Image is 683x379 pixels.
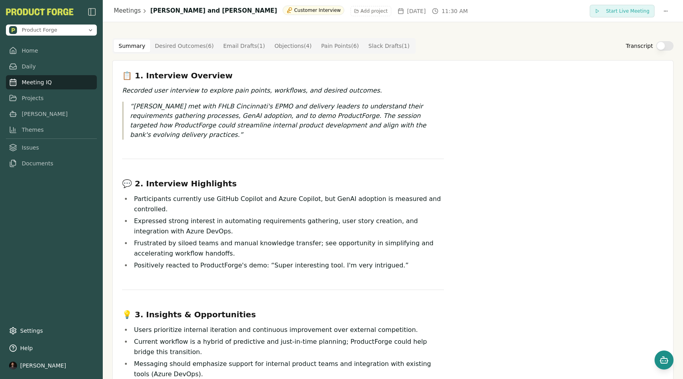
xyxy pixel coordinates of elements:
h3: 💬 2. Interview Highlights [122,178,444,189]
div: Customer Interview [283,6,344,15]
h1: [PERSON_NAME] and [PERSON_NAME] [150,6,277,15]
a: Daily [6,59,97,74]
button: Slack Drafts ( 1 ) [364,40,414,52]
button: Help [6,341,97,355]
p: [PERSON_NAME] met with FHLB Cincinnati's EPMO and delivery leaders to understand their requiremen... [130,102,444,140]
img: profile [9,362,17,370]
a: Issues [6,140,97,155]
button: Open chat [655,351,674,370]
button: Objections ( 4 ) [270,40,316,52]
li: Frustrated by siloed teams and manual knowledge transfer; see opportunity in simplifying and acce... [132,238,444,259]
a: Themes [6,123,97,137]
span: Add project [360,8,388,14]
button: Start Live Meeting [590,5,655,17]
a: Settings [6,324,97,338]
span: [DATE] [407,7,426,15]
button: PF-Logo [6,8,74,15]
a: Projects [6,91,97,105]
button: Summary [114,40,150,52]
button: Close Sidebar [87,7,97,17]
button: Pain Points ( 6 ) [317,40,364,52]
button: Add project [351,6,391,16]
span: Start Live Meeting [606,8,649,14]
li: Participants currently use GitHub Copilot and Azure Copilot, but GenAI adoption is measured and c... [132,194,444,214]
h3: 💡 3. Insights & Opportunities [122,309,444,320]
li: Expressed strong interest in automating requirements gathering, user story creation, and integrat... [132,216,444,237]
a: Meetings [114,6,141,15]
button: Open organization switcher [6,25,97,36]
a: Documents [6,156,97,171]
img: sidebar [87,7,97,17]
li: Current workflow is a hybrid of predictive and just-in-time planning; ProductForge could help bri... [132,337,444,357]
span: 11:30 AM [441,7,468,15]
button: Desired Outcomes ( 6 ) [150,40,219,52]
li: Users prioritize internal iteration and continuous improvement over external competition. [132,325,444,335]
img: Product Forge [9,26,17,34]
h3: 📋 1. Interview Overview [122,70,444,81]
span: Product Forge [22,27,57,34]
a: [PERSON_NAME] [6,107,97,121]
button: Email Drafts ( 1 ) [219,40,270,52]
a: Meeting IQ [6,75,97,89]
img: Product Forge [6,8,74,15]
li: Positively reacted to ProductForge's demo: “Super interesting tool. I'm very intrigued.” [132,260,444,271]
label: Transcript [626,42,653,50]
em: Recorded user interview to explore pain points, workflows, and desired outcomes. [122,87,382,94]
button: [PERSON_NAME] [6,358,97,373]
a: Home [6,44,97,58]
